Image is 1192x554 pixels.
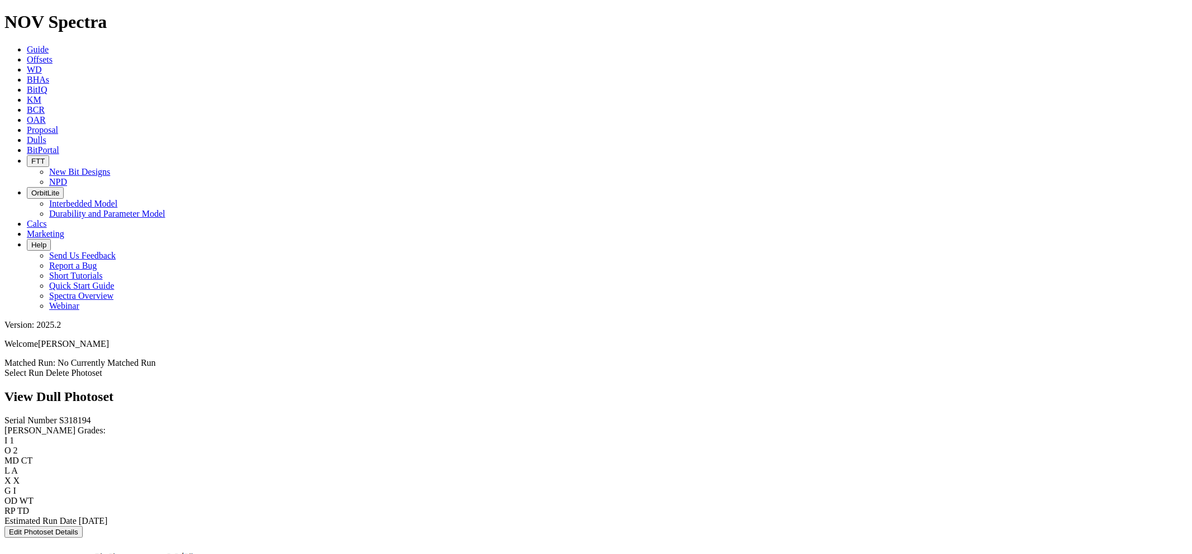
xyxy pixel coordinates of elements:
label: Estimated Run Date [4,516,77,526]
span: Matched Run: [4,358,55,367]
label: G [4,486,11,495]
label: MD [4,456,19,465]
label: OD [4,496,17,505]
a: Send Us Feedback [49,251,116,260]
span: X [13,476,20,485]
h1: NOV Spectra [4,12,1188,32]
a: BCR [27,105,45,114]
span: I [13,486,16,495]
label: I [4,436,7,445]
h2: View Dull Photoset [4,389,1188,404]
div: Version: 2025.2 [4,320,1188,330]
a: KM [27,95,41,104]
button: OrbitLite [27,187,64,199]
a: Delete Photoset [46,368,102,378]
a: Report a Bug [49,261,97,270]
span: TD [17,506,29,515]
span: CT [21,456,32,465]
span: A [11,466,18,475]
span: WT [20,496,34,505]
a: Marketing [27,229,64,238]
label: X [4,476,11,485]
a: Select Run [4,368,44,378]
button: Edit Photoset Details [4,526,83,538]
span: [DATE] [79,516,108,526]
a: Durability and Parameter Model [49,209,165,218]
a: Quick Start Guide [49,281,114,290]
a: Dulls [27,135,46,145]
a: Calcs [27,219,47,228]
a: NPD [49,177,67,187]
span: [PERSON_NAME] [38,339,109,348]
span: No Currently Matched Run [58,358,156,367]
a: New Bit Designs [49,167,110,176]
span: OrbitLite [31,189,59,197]
div: [PERSON_NAME] Grades: [4,426,1188,436]
a: Offsets [27,55,53,64]
span: Help [31,241,46,249]
label: L [4,466,10,475]
a: WD [27,65,42,74]
button: FTT [27,155,49,167]
a: BitIQ [27,85,47,94]
a: Short Tutorials [49,271,103,280]
span: FTT [31,157,45,165]
a: OAR [27,115,46,125]
a: Spectra Overview [49,291,113,300]
span: 2 [13,446,18,455]
p: Welcome [4,339,1188,349]
a: Interbedded Model [49,199,117,208]
span: 1 [10,436,14,445]
span: S318194 [59,415,91,425]
label: RP [4,506,15,515]
a: BHAs [27,75,49,84]
a: Proposal [27,125,58,135]
label: O [4,446,11,455]
a: Webinar [49,301,79,311]
button: Help [27,239,51,251]
a: Guide [27,45,49,54]
label: Serial Number [4,415,57,425]
a: BitPortal [27,145,59,155]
